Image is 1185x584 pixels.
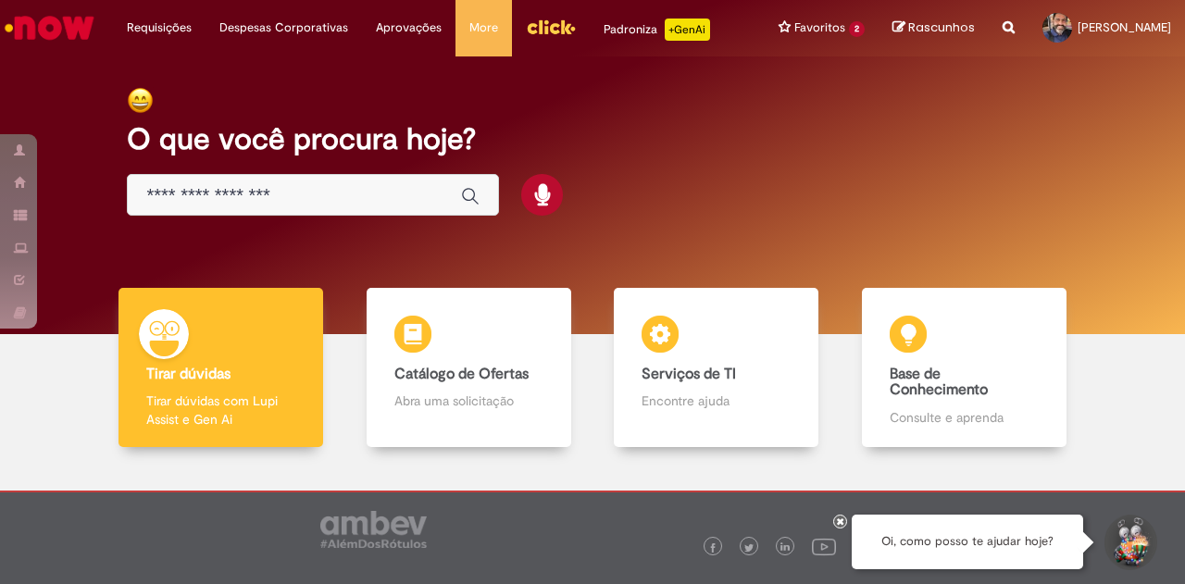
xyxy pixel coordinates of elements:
[744,543,754,553] img: logo_footer_twitter.png
[526,13,576,41] img: click_logo_yellow_360x200.png
[127,123,1057,155] h2: O que você procura hoje?
[708,543,717,553] img: logo_footer_facebook.png
[146,391,295,429] p: Tirar dúvidas com Lupi Assist e Gen Ai
[1078,19,1171,35] span: [PERSON_NAME]
[127,19,192,37] span: Requisições
[852,515,1083,569] div: Oi, como posso te ajudar hoje?
[376,19,442,37] span: Aprovações
[394,365,529,383] b: Catálogo de Ofertas
[841,288,1089,448] a: Base de Conhecimento Consulte e aprenda
[97,288,345,448] a: Tirar dúvidas Tirar dúvidas com Lupi Assist e Gen Ai
[604,19,710,41] div: Padroniza
[642,391,791,410] p: Encontre ajuda
[1102,515,1157,570] button: Iniciar Conversa de Suporte
[908,19,975,36] span: Rascunhos
[780,542,790,553] img: logo_footer_linkedin.png
[890,408,1039,427] p: Consulte e aprenda
[127,87,154,114] img: happy-face.png
[469,19,498,37] span: More
[665,19,710,41] p: +GenAi
[812,534,836,558] img: logo_footer_youtube.png
[394,391,543,410] p: Abra uma solicitação
[219,19,348,37] span: Despesas Corporativas
[320,511,427,548] img: logo_footer_ambev_rotulo_gray.png
[146,365,231,383] b: Tirar dúvidas
[592,288,841,448] a: Serviços de TI Encontre ajuda
[849,21,865,37] span: 2
[345,288,593,448] a: Catálogo de Ofertas Abra uma solicitação
[642,365,736,383] b: Serviços de TI
[2,9,97,46] img: ServiceNow
[892,19,975,37] a: Rascunhos
[794,19,845,37] span: Favoritos
[890,365,988,400] b: Base de Conhecimento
